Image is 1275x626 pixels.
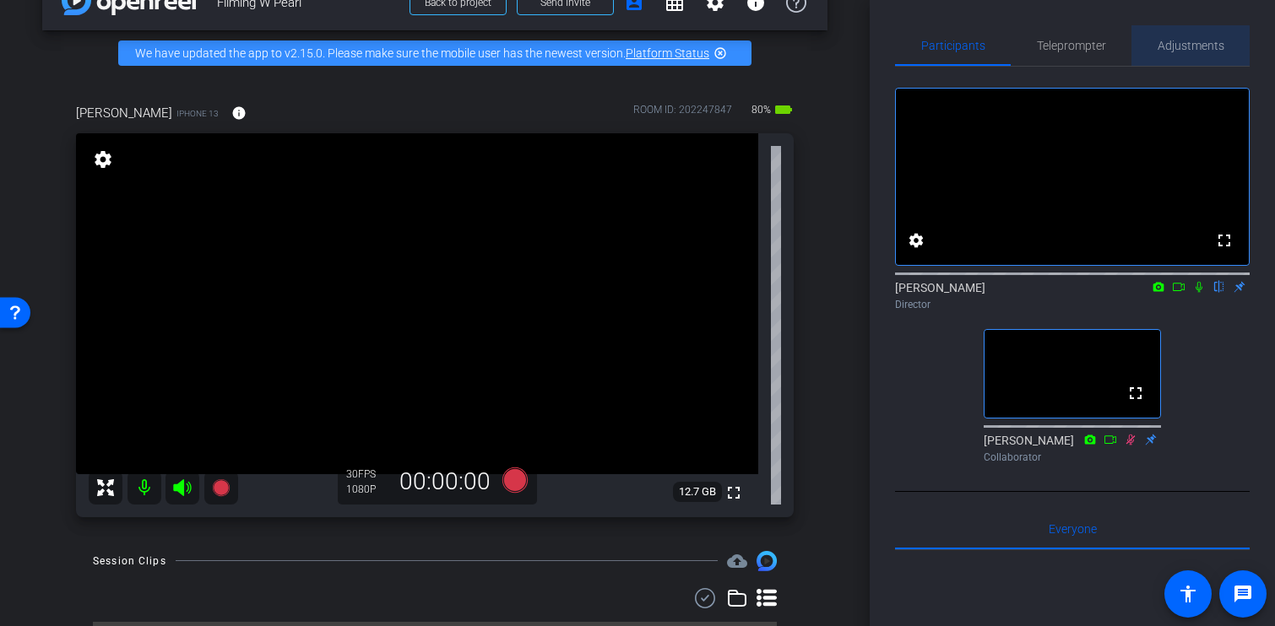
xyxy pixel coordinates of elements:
[757,551,777,571] img: Session clips
[346,467,388,481] div: 30
[727,551,747,571] mat-icon: cloud_upload
[984,450,1161,465] div: Collaborator
[1049,523,1097,535] span: Everyone
[176,107,219,120] span: iPhone 13
[1233,584,1253,604] mat-icon: message
[93,553,166,569] div: Session Clips
[895,297,1250,312] div: Director
[346,483,388,496] div: 1080P
[727,551,747,571] span: Destinations for your clips
[1126,383,1146,403] mat-icon: fullscreen
[673,482,722,502] span: 12.7 GB
[1209,278,1229,294] mat-icon: flip
[1158,40,1224,51] span: Adjustments
[895,279,1250,312] div: [PERSON_NAME]
[388,467,502,496] div: 00:00:00
[626,46,709,60] a: Platform Status
[358,468,376,480] span: FPS
[91,149,115,170] mat-icon: settings
[76,104,172,122] span: [PERSON_NAME]
[118,40,751,66] div: We have updated the app to v2.15.0. Please make sure the mobile user has the newest version.
[724,483,744,503] mat-icon: fullscreen
[1214,230,1234,251] mat-icon: fullscreen
[749,96,773,123] span: 80%
[906,230,926,251] mat-icon: settings
[773,100,794,120] mat-icon: battery_std
[231,105,247,121] mat-icon: info
[633,102,732,127] div: ROOM ID: 202247847
[921,40,985,51] span: Participants
[713,46,727,60] mat-icon: highlight_off
[1037,40,1106,51] span: Teleprompter
[1178,584,1198,604] mat-icon: accessibility
[984,432,1161,465] div: [PERSON_NAME]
